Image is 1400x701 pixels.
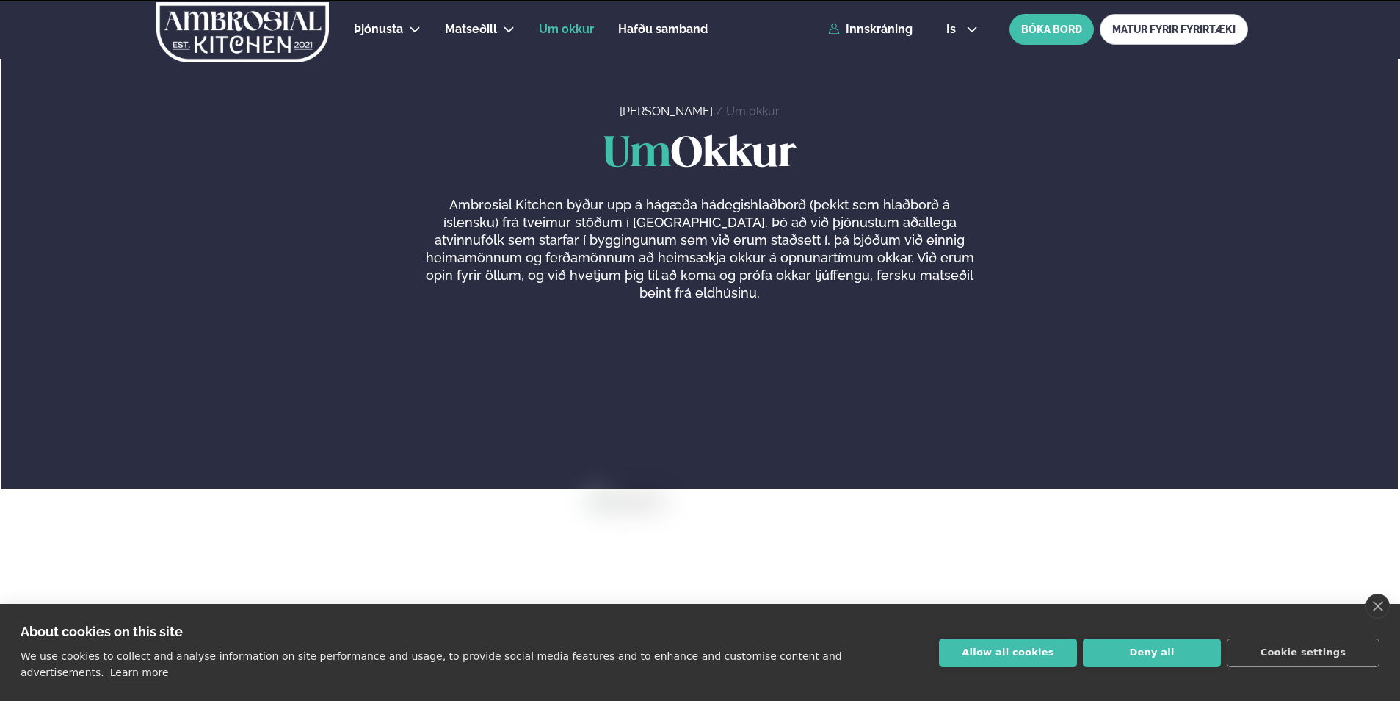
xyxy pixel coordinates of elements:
[21,650,842,678] p: We use cookies to collect and analyse information on site performance and usage, to provide socia...
[539,22,594,36] span: Um okkur
[1365,594,1390,619] a: close
[445,22,497,36] span: Matseðill
[1009,14,1094,45] button: BÓKA BORÐ
[354,21,403,38] a: Þjónusta
[726,104,780,118] a: Um okkur
[445,21,497,38] a: Matseðill
[946,24,960,35] span: is
[716,104,726,118] span: /
[110,666,169,678] a: Learn more
[618,21,708,38] a: Hafðu samband
[1227,639,1379,667] button: Cookie settings
[21,624,183,639] strong: About cookies on this site
[354,22,403,36] span: Þjónusta
[828,23,913,36] a: Innskráning
[422,196,977,302] p: Ambrosial Kitchen býður upp á hágæða hádegishlaðborð (þekkt sem hlaðborð á íslensku) frá tveimur ...
[618,22,708,36] span: Hafðu samband
[1083,639,1221,667] button: Deny all
[539,21,594,38] a: Um okkur
[939,639,1077,667] button: Allow all cookies
[935,24,990,35] button: is
[1100,14,1248,45] a: MATUR FYRIR FYRIRTÆKI
[152,132,1248,179] h1: Okkur
[620,104,713,118] a: [PERSON_NAME]
[155,2,330,62] img: logo
[603,134,671,175] span: Um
